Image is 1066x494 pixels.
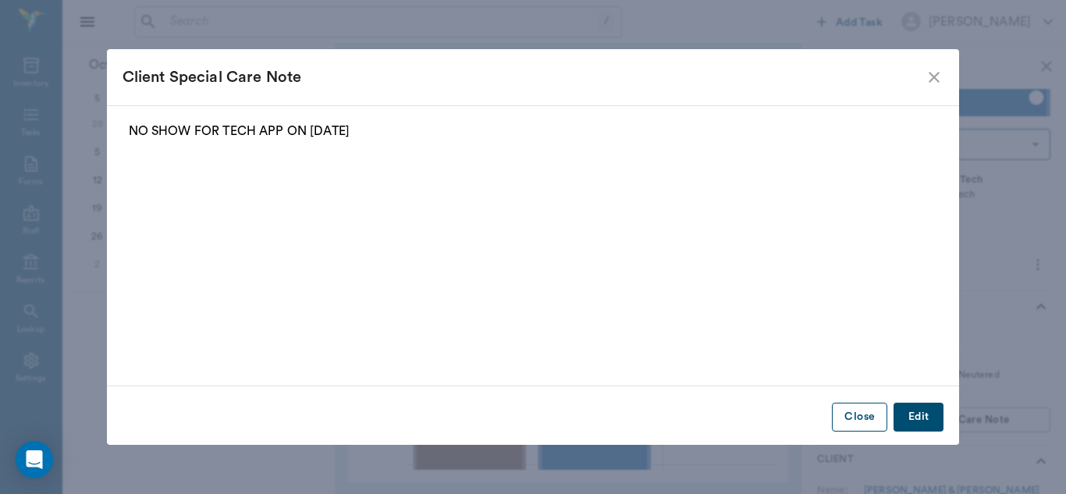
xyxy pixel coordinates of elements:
[129,122,938,140] p: NO SHOW FOR TECH APP ON [DATE]
[832,403,887,432] button: Close
[925,68,943,87] button: close
[123,65,926,90] div: Client Special Care Note
[894,403,943,432] button: Edit
[16,441,53,478] div: Open Intercom Messenger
